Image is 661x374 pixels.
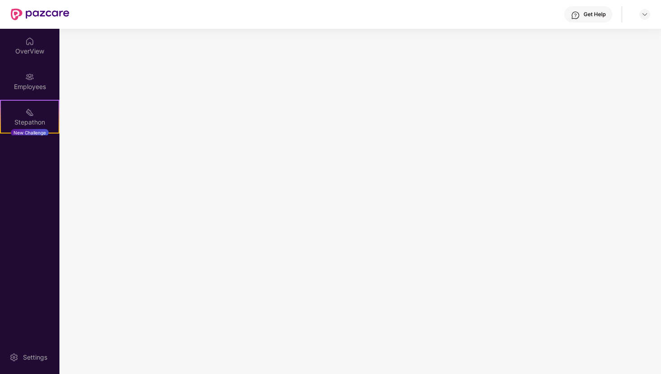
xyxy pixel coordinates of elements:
[1,118,59,127] div: Stepathon
[571,11,580,20] img: svg+xml;base64,PHN2ZyBpZD0iSGVscC0zMngzMiIgeG1sbnM9Imh0dHA6Ly93d3cudzMub3JnLzIwMDAvc3ZnIiB3aWR0aD...
[11,129,49,136] div: New Challenge
[25,37,34,46] img: svg+xml;base64,PHN2ZyBpZD0iSG9tZSIgeG1sbnM9Imh0dHA6Ly93d3cudzMub3JnLzIwMDAvc3ZnIiB3aWR0aD0iMjAiIG...
[20,353,50,362] div: Settings
[11,9,69,20] img: New Pazcare Logo
[9,353,18,362] img: svg+xml;base64,PHN2ZyBpZD0iU2V0dGluZy0yMHgyMCIgeG1sbnM9Imh0dHA6Ly93d3cudzMub3JnLzIwMDAvc3ZnIiB3aW...
[25,108,34,117] img: svg+xml;base64,PHN2ZyB4bWxucz0iaHR0cDovL3d3dy53My5vcmcvMjAwMC9zdmciIHdpZHRoPSIyMSIgaGVpZ2h0PSIyMC...
[641,11,648,18] img: svg+xml;base64,PHN2ZyBpZD0iRHJvcGRvd24tMzJ4MzIiIHhtbG5zPSJodHRwOi8vd3d3LnczLm9yZy8yMDAwL3N2ZyIgd2...
[584,11,606,18] div: Get Help
[25,72,34,81] img: svg+xml;base64,PHN2ZyBpZD0iRW1wbG95ZWVzIiB4bWxucz0iaHR0cDovL3d3dy53My5vcmcvMjAwMC9zdmciIHdpZHRoPS...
